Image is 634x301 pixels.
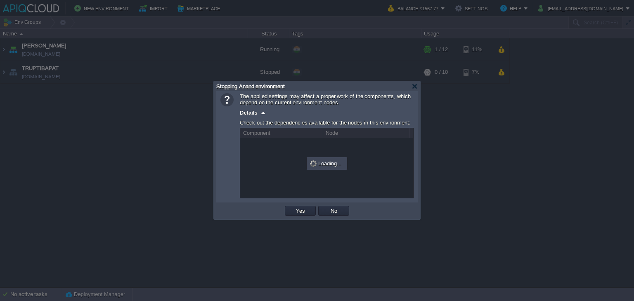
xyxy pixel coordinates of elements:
button: No [328,207,340,214]
div: Loading... [308,158,346,169]
span: Stopping Anand environment [216,83,285,89]
div: Check out the dependencies available for the nodes in this environment: [240,118,414,128]
span: Details [240,110,258,116]
button: Yes [293,207,308,214]
span: The applied settings may affect a proper work of the components, which depend on the current envi... [240,93,411,106]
